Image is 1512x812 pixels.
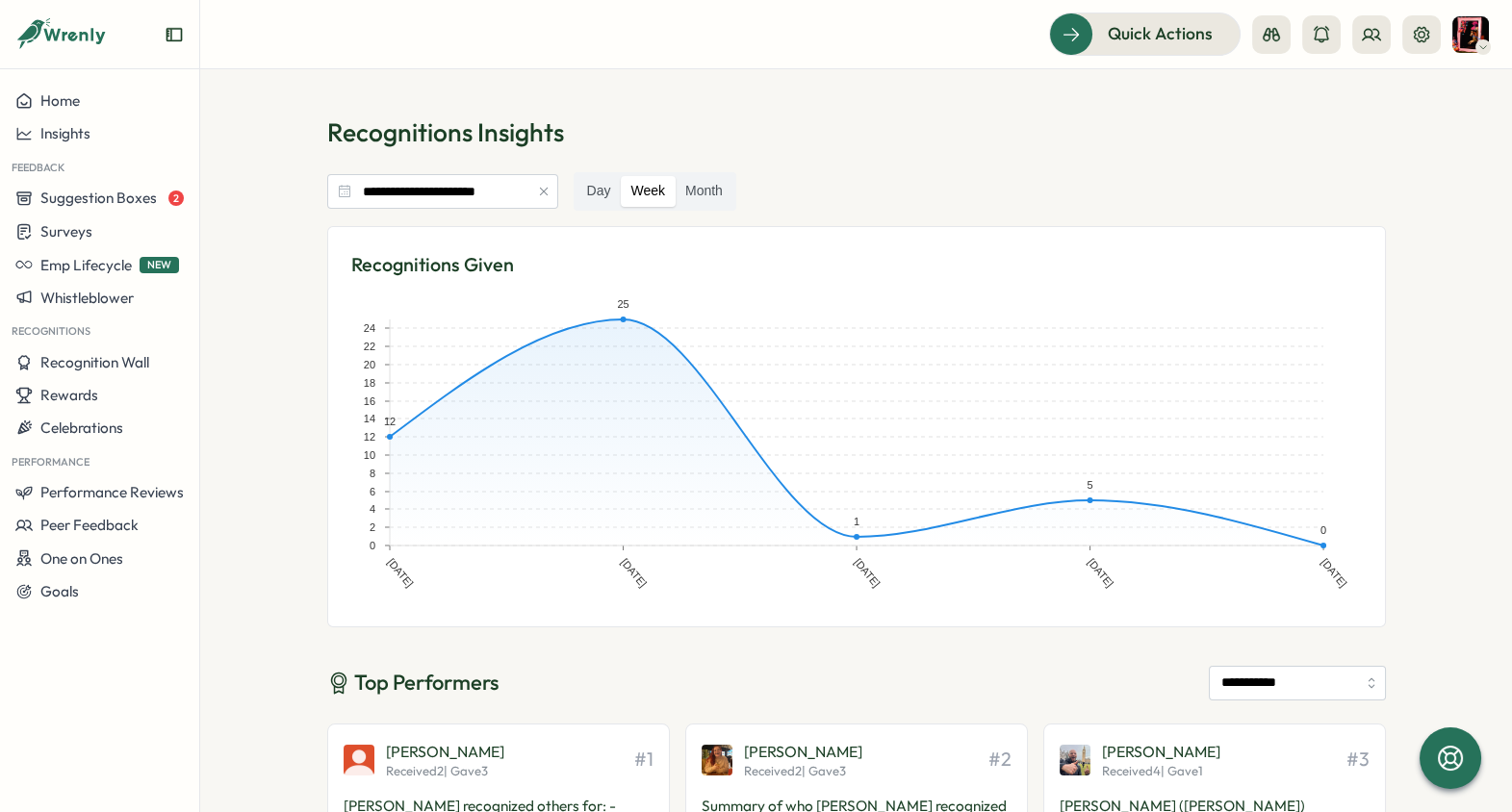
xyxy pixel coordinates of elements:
[744,763,862,780] span: Received 2 | Gave 3
[1086,556,1115,589] text: [DATE]
[327,668,499,698] h3: Top Performers
[1346,745,1370,774] div: # 3
[702,740,862,780] a: [PERSON_NAME]Received2| Gave3
[1060,745,1090,775] img: 7063276012229_abf0b0bd90cdf1cc4bb2_original.png
[621,176,675,207] label: Week
[40,222,92,241] span: Surveys
[40,256,132,274] span: Emp Lifecycle
[386,763,504,780] span: Received 2 | Gave 3
[40,124,90,142] span: Insights
[1102,740,1220,764] span: [PERSON_NAME]
[40,483,184,501] span: Performance Reviews
[386,740,504,764] span: [PERSON_NAME]
[618,556,648,589] text: [DATE]
[369,468,374,479] text: 8
[40,582,79,600] span: Goals
[351,250,1362,280] p: Recognitions Given
[369,540,374,551] text: 0
[369,503,374,515] text: 4
[385,556,415,589] text: [DATE]
[344,740,504,780] a: [PERSON_NAME]Received2| Gave3
[1319,556,1348,589] text: [DATE]
[40,353,149,371] span: Recognition Wall
[363,359,374,370] text: 20
[363,449,374,461] text: 10
[634,745,653,774] div: # 1
[40,91,80,110] span: Home
[702,745,732,775] img: 3008544451698_0221d729dcaf50afd574_original.png
[40,549,123,568] span: One on Ones
[168,190,184,206] span: 2
[852,556,882,589] text: [DATE]
[744,740,862,764] span: [PERSON_NAME]
[1060,740,1220,780] a: [PERSON_NAME]Received4| Gave1
[369,486,374,497] text: 6
[165,25,184,44] button: Expand sidebar
[363,322,374,334] text: 24
[344,745,374,775] img: 44be918da2562643b530084137a91e67.jpg
[363,431,374,443] text: 12
[676,176,732,207] label: Month
[369,521,374,533] text: 2
[1108,21,1213,46] span: Quick Actions
[363,395,374,407] text: 16
[40,289,134,307] span: Whistleblower
[363,413,374,424] text: 14
[988,745,1012,774] div: # 2
[327,115,1386,149] p: Recognitions Insights
[40,386,98,404] span: Rewards
[1049,13,1241,55] button: Quick Actions
[40,419,123,437] span: Celebrations
[363,341,374,352] text: 22
[40,189,157,207] span: Suggestion Boxes
[1452,16,1489,53] img: Ruth
[140,257,179,273] span: NEW
[40,516,139,534] span: Peer Feedback
[1102,763,1220,780] span: Received 4 | Gave 1
[363,377,374,389] text: 18
[577,176,621,207] label: Day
